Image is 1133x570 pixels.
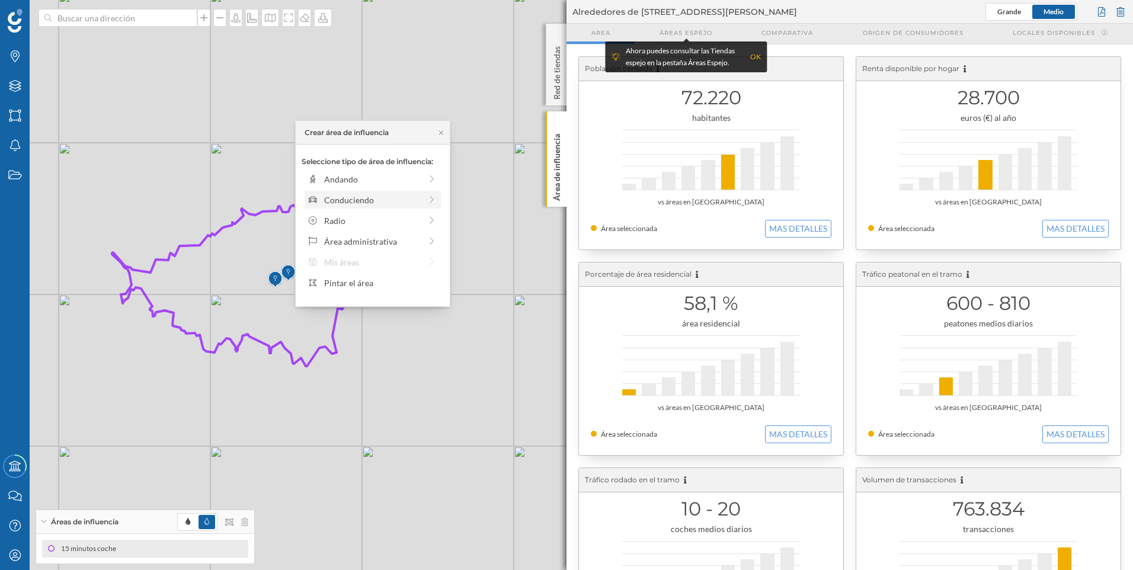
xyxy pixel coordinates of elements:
span: Origen de consumidores [863,28,964,37]
h1: 72.220 [591,87,831,109]
span: Área seleccionada [601,224,657,233]
div: coches medios diarios [591,523,831,535]
h1: 600 - 810 [868,292,1109,315]
div: Andando [324,173,421,185]
div: Renta disponible por hogar [856,57,1121,81]
div: habitantes [591,112,831,124]
button: MAS DETALLES [765,425,831,443]
div: Crear área de influencia [305,127,389,138]
button: MAS DETALLES [765,220,831,238]
p: Área de influencia [551,129,563,201]
div: vs áreas en [GEOGRAPHIC_DATA] [591,196,831,208]
div: Área administrativa [324,235,421,248]
button: MAS DETALLES [1042,220,1109,238]
span: Alrededores de [STREET_ADDRESS][PERSON_NAME] [572,6,797,18]
div: Conduciendo [324,194,421,206]
div: transacciones [868,523,1109,535]
div: área residencial [591,318,831,329]
span: Locales disponibles [1013,28,1095,37]
div: Porcentaje de área residencial [579,262,843,287]
span: Soporte [24,8,66,19]
span: Area [591,28,610,37]
div: Tráfico peatonal en el tramo [856,262,1121,287]
div: vs áreas en [GEOGRAPHIC_DATA] [868,196,1109,208]
h1: 10 - 20 [591,498,831,520]
p: Red de tiendas [551,41,563,100]
div: Ahora puedes consultar las Tiendas espejo en la pestaña Áreas Espejo. [626,45,744,69]
div: 15 minutos coche [61,543,122,555]
img: Marker [281,261,296,285]
div: Volumen de transacciones [856,468,1121,492]
img: Marker [268,268,283,292]
div: vs áreas en [GEOGRAPHIC_DATA] [591,402,831,414]
div: OK [750,51,761,63]
span: Medio [1044,7,1064,16]
p: Seleccione tipo de área de influencia: [302,156,444,167]
span: Áreas de influencia [51,517,119,527]
h1: 28.700 [868,87,1109,109]
div: Población censada [579,57,843,81]
h1: 58,1 % [591,292,831,315]
span: Áreas espejo [660,28,712,37]
span: Área seleccionada [601,430,657,438]
span: Comparativa [761,28,813,37]
button: MAS DETALLES [1042,425,1109,443]
div: peatones medios diarios [868,318,1109,329]
div: Radio [324,214,421,227]
div: Tráfico rodado en el tramo [579,468,843,492]
span: Área seleccionada [878,430,934,438]
span: Grande [997,7,1021,16]
img: Geoblink Logo [8,9,23,33]
div: euros (€) al año [868,112,1109,124]
span: Área seleccionada [878,224,934,233]
h1: 763.834 [868,498,1109,520]
div: vs áreas en [GEOGRAPHIC_DATA] [868,402,1109,414]
div: Pintar el área [324,277,437,289]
